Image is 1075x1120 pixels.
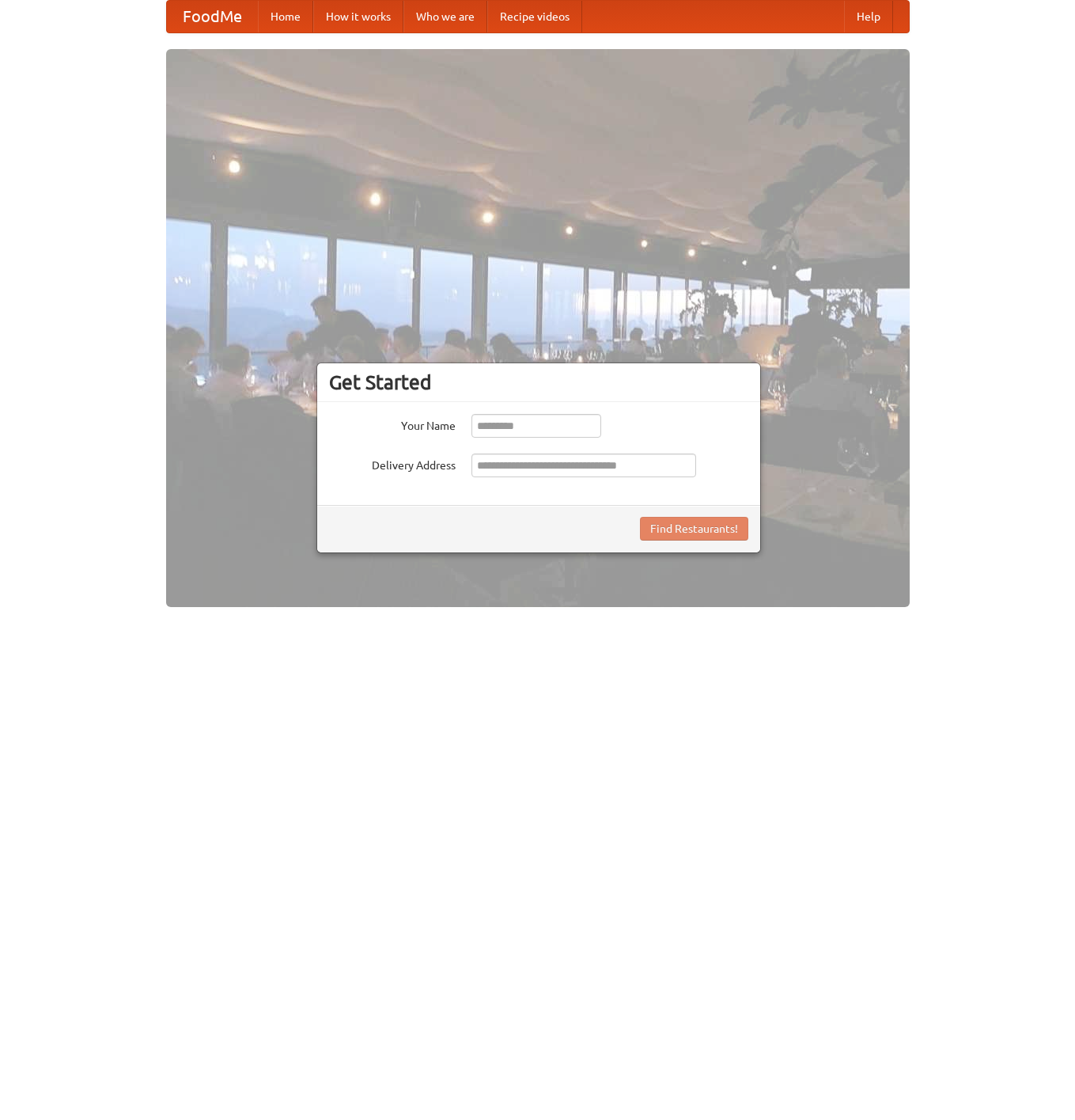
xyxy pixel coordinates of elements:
[167,1,258,32] a: FoodMe
[844,1,893,32] a: Help
[640,517,748,541] button: Find Restaurants!
[313,1,403,32] a: How it works
[329,454,456,473] label: Delivery Address
[329,414,456,434] label: Your Name
[487,1,582,32] a: Recipe videos
[403,1,487,32] a: Who we are
[329,370,748,394] h3: Get Started
[258,1,313,32] a: Home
